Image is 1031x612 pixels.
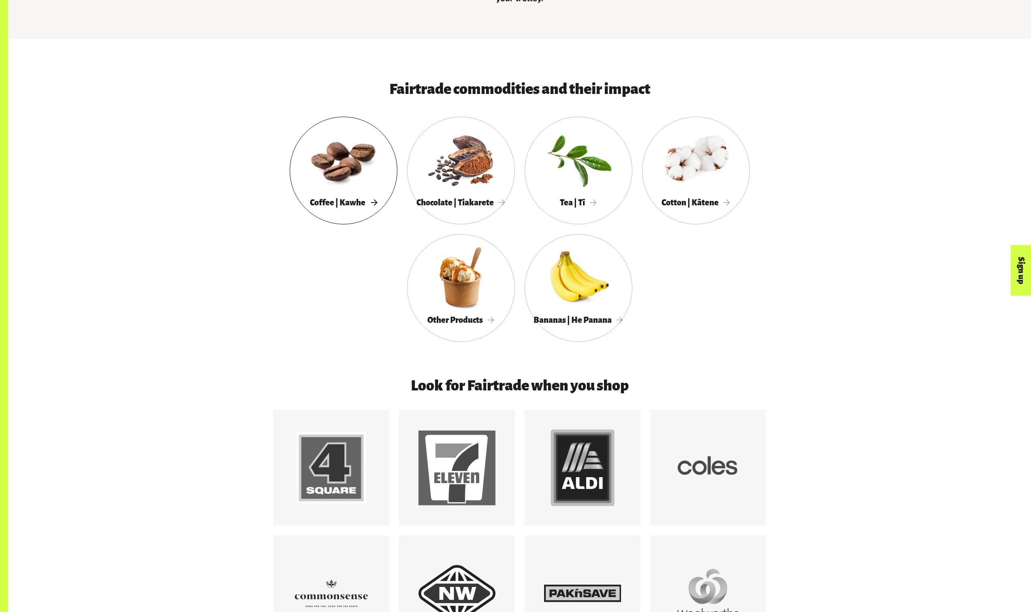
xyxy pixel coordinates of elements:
[416,198,506,207] span: Chocolate | Tiakarete
[534,316,623,324] span: Bananas | He Panana
[314,377,726,394] h3: Look for Fairtrade when you shop
[525,117,632,224] a: Tea | Tī
[427,316,495,324] span: Other Products
[642,117,750,224] a: Cotton | Kātene
[314,81,726,97] h3: Fairtrade commodities and their impact
[525,234,632,342] a: Bananas | He Panana
[407,117,515,224] a: Chocolate | Tiakarete
[662,198,730,207] span: Cotton | Kātene
[290,117,397,224] a: Coffee | Kawhe
[560,198,597,207] span: Tea | Tī
[310,198,377,207] span: Coffee | Kawhe
[407,234,515,342] a: Other Products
